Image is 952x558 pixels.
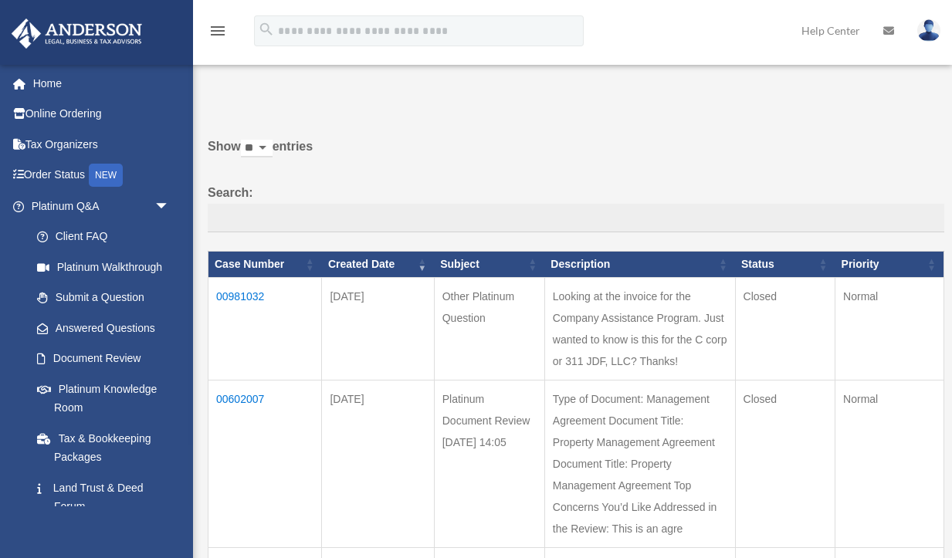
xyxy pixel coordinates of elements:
[22,472,185,522] a: Land Trust & Deed Forum
[11,68,193,99] a: Home
[89,164,123,187] div: NEW
[835,380,944,548] td: Normal
[322,380,434,548] td: [DATE]
[22,423,185,472] a: Tax & Bookkeeping Packages
[7,19,147,49] img: Anderson Advisors Platinum Portal
[22,343,185,374] a: Document Review
[208,252,322,278] th: Case Number: activate to sort column ascending
[22,282,185,313] a: Submit a Question
[835,278,944,380] td: Normal
[208,27,227,40] a: menu
[208,182,944,233] label: Search:
[322,278,434,380] td: [DATE]
[208,22,227,40] i: menu
[544,380,735,548] td: Type of Document: Management Agreement Document Title: Property Management Agreement Document Tit...
[917,19,940,42] img: User Pic
[208,278,322,380] td: 00981032
[22,374,185,423] a: Platinum Knowledge Room
[208,380,322,548] td: 00602007
[11,191,185,222] a: Platinum Q&Aarrow_drop_down
[11,99,193,130] a: Online Ordering
[735,278,835,380] td: Closed
[322,252,434,278] th: Created Date: activate to sort column ascending
[241,140,273,157] select: Showentries
[544,278,735,380] td: Looking at the invoice for the Company Assistance Program. Just wanted to know is this for the C ...
[22,222,185,252] a: Client FAQ
[835,252,944,278] th: Priority: activate to sort column ascending
[735,252,835,278] th: Status: activate to sort column ascending
[208,136,944,173] label: Show entries
[22,252,185,282] a: Platinum Walkthrough
[434,278,544,380] td: Other Platinum Question
[735,380,835,548] td: Closed
[11,160,193,191] a: Order StatusNEW
[22,313,178,343] a: Answered Questions
[434,380,544,548] td: Platinum Document Review [DATE] 14:05
[154,191,185,222] span: arrow_drop_down
[434,252,544,278] th: Subject: activate to sort column ascending
[258,21,275,38] i: search
[544,252,735,278] th: Description: activate to sort column ascending
[208,204,944,233] input: Search:
[11,129,193,160] a: Tax Organizers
